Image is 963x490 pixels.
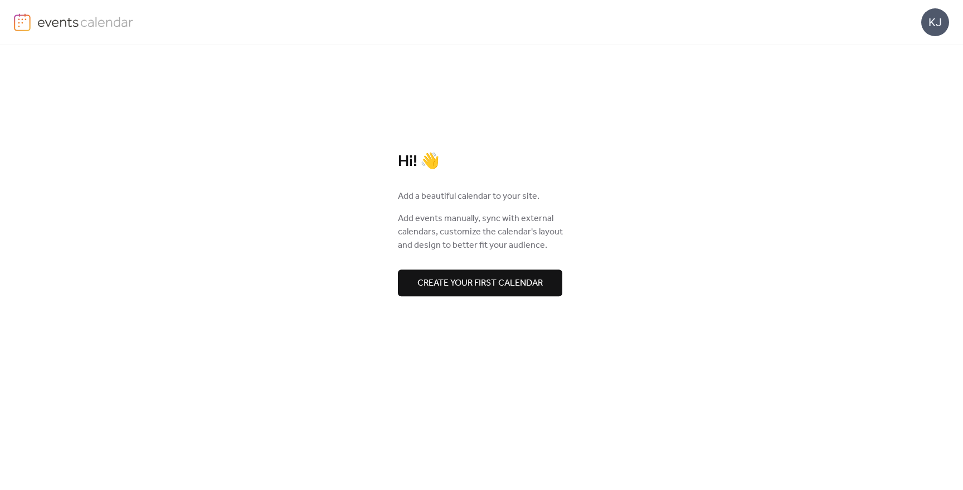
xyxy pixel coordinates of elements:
[398,152,565,171] div: Hi! 👋
[398,212,565,252] span: Add events manually, sync with external calendars, customize the calendar's layout and design to ...
[398,269,562,296] button: Create your first calendar
[417,277,543,290] span: Create your first calendar
[37,13,134,30] img: logo-type
[14,13,31,31] img: logo
[398,190,539,203] span: Add a beautiful calendar to your site.
[921,8,949,36] div: KJ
